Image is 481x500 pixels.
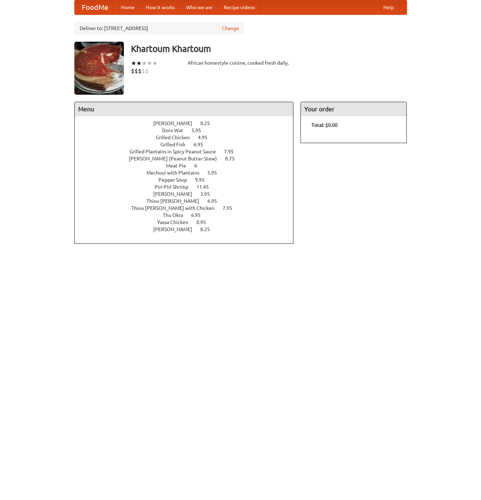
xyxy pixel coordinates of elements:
a: Thiou [PERSON_NAME] 6.95 [147,198,230,204]
a: [PERSON_NAME] 8.25 [153,120,223,126]
span: 6.95 [191,212,208,218]
a: Meat Pie 6 [166,163,210,169]
span: Thiou [PERSON_NAME] [147,198,206,204]
li: ★ [136,59,142,67]
a: Thiou [PERSON_NAME] with Chicken 7.95 [131,205,245,211]
h4: Your order [301,102,406,116]
a: [PERSON_NAME] 8.25 [153,227,223,232]
span: [PERSON_NAME] [153,191,199,197]
a: Yassa Chicken 8.95 [157,219,219,225]
li: $ [142,67,145,75]
a: Grilled Plantains in Spicy Peanut Sauce 7.95 [130,149,247,154]
span: Yassa Chicken [157,219,195,225]
span: 7.95 [223,205,239,211]
span: 7.95 [224,149,241,154]
span: 5.95 [191,128,208,133]
a: [PERSON_NAME] 3.95 [153,191,223,197]
span: Thu Okra [163,212,190,218]
div: Deliver to: [STREET_ADDRESS] [74,22,244,35]
span: Meat Pie [166,163,193,169]
span: Mechoui with Plantains [147,170,206,176]
a: Help [378,0,400,14]
span: 4.95 [198,135,214,140]
a: Who we are [181,0,218,14]
span: 8.75 [225,156,242,161]
a: Pepper Soup 9.95 [159,177,218,183]
span: 3.95 [200,191,217,197]
a: Piri-Piri Shrimp 11.45 [155,184,222,190]
div: African homestyle cuisine, cooked fresh daily. [188,59,294,66]
h3: Khartoum Khartoum [131,42,407,56]
span: 6.95 [194,142,210,147]
span: Piri-Piri Shrimp [155,184,195,190]
span: Grilled Plantains in Spicy Peanut Sauce [130,149,223,154]
span: Doro Wat [162,128,190,133]
li: ★ [152,59,158,67]
span: 8.25 [200,120,217,126]
li: $ [131,67,134,75]
a: Home [115,0,140,14]
li: $ [145,67,149,75]
a: Mechoui with Plantains 5.95 [147,170,230,176]
span: [PERSON_NAME] [153,227,199,232]
span: 6 [194,163,204,169]
span: Thiou [PERSON_NAME] with Chicken [131,205,222,211]
span: 5.95 [207,170,224,176]
span: 8.25 [200,227,217,232]
span: 6.95 [207,198,224,204]
span: Grilled Fish [160,142,193,147]
span: [PERSON_NAME] (Peanut Butter Stew) [129,156,224,161]
a: Thu Okra 6.95 [163,212,214,218]
span: 8.95 [196,219,213,225]
span: Grilled Chicken [156,135,197,140]
a: Change [222,25,239,32]
a: Recipe videos [218,0,260,14]
li: ★ [131,59,136,67]
li: $ [138,67,142,75]
img: angular.jpg [74,42,124,95]
li: ★ [142,59,147,67]
a: How it works [140,0,181,14]
span: 9.95 [195,177,212,183]
a: Grilled Chicken 4.95 [156,135,221,140]
li: ★ [147,59,152,67]
h4: Menu [75,102,293,116]
span: 11.45 [196,184,216,190]
a: [PERSON_NAME] (Peanut Butter Stew) 8.75 [129,156,248,161]
span: [PERSON_NAME] [153,120,199,126]
a: FoodMe [75,0,115,14]
span: Pepper Soup [159,177,194,183]
a: Doro Wat 5.95 [162,128,214,133]
b: Total: $0.00 [311,122,338,128]
a: Grilled Fish 6.95 [160,142,216,147]
li: $ [134,67,138,75]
